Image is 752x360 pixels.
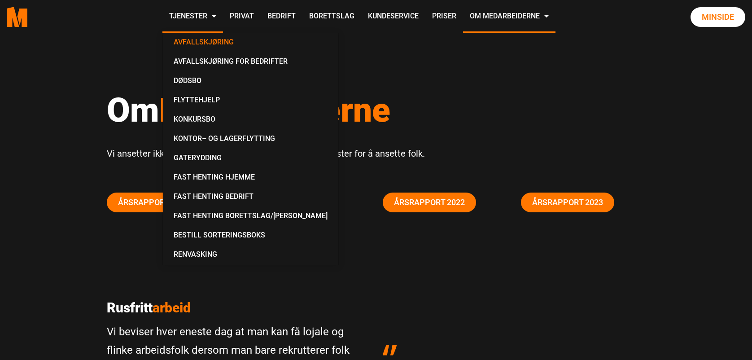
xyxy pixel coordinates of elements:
[166,110,335,130] a: Konkursbo
[691,7,745,27] a: Minside
[302,1,361,33] a: Borettslag
[383,193,476,212] a: Årsrapport 2022
[166,72,335,91] a: Dødsbo
[107,90,645,130] h1: Om
[159,90,390,130] span: Medarbeiderne
[153,300,191,316] span: arbeid
[425,1,463,33] a: Priser
[223,1,261,33] a: Privat
[166,207,335,226] a: Fast Henting Borettslag/[PERSON_NAME]
[361,1,425,33] a: Kundeservice
[166,226,335,246] a: Bestill Sorteringsboks
[261,1,302,33] a: Bedrift
[166,53,335,72] a: Avfallskjøring for Bedrifter
[166,33,335,53] a: Avfallskjøring
[162,1,223,33] a: Tjenester
[107,300,369,316] p: Rusfritt
[521,193,614,212] a: Årsrapport 2023
[166,91,335,110] a: Flyttehjelp
[107,146,645,161] p: Vi ansetter ikke folk for å levere tjenester. Vi leverer tjenester for å ansette folk.
[166,168,335,188] a: Fast Henting Hjemme
[107,193,200,212] a: Årsrapport 2020
[166,188,335,207] a: Fast Henting Bedrift
[166,149,335,168] a: Gaterydding
[463,1,555,33] a: Om Medarbeiderne
[166,246,335,265] a: Renvasking
[166,130,335,149] a: Kontor– og lagerflytting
